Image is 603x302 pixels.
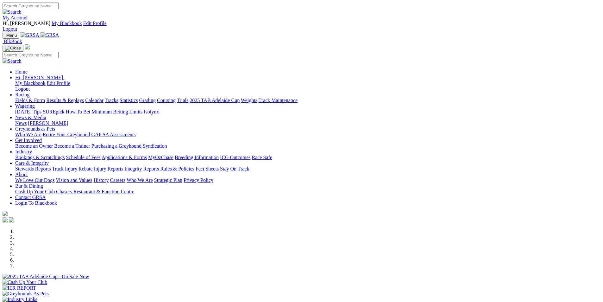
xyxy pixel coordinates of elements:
a: Race Safe [252,155,272,160]
a: My Blackbook [52,21,82,26]
a: We Love Our Dogs [15,177,54,183]
a: MyOzChase [148,155,173,160]
div: About [15,177,600,183]
img: 2025 TAB Adelaide Cup - On Sale Now [3,274,89,280]
div: Care & Integrity [15,166,600,172]
a: ICG Outcomes [220,155,250,160]
a: BlkBook [3,39,22,44]
a: Who We Are [127,177,153,183]
a: Edit Profile [47,80,70,86]
a: Statistics [120,98,138,103]
a: Racing [15,92,29,97]
img: GRSA [41,32,59,38]
a: Contact GRSA [15,195,46,200]
div: Racing [15,98,600,103]
a: GAP SA Assessments [91,132,136,137]
button: Toggle navigation [3,45,23,52]
img: facebook.svg [3,217,8,222]
a: Fact Sheets [196,166,219,171]
img: GRSA [21,32,39,38]
span: Hi, [PERSON_NAME] [15,75,63,80]
a: Trials [177,98,188,103]
img: Close [5,46,21,51]
a: Calendar [85,98,104,103]
img: twitter.svg [9,217,14,222]
a: Track Maintenance [259,98,298,103]
a: Get Involved [15,138,42,143]
a: Fields & Form [15,98,45,103]
a: Injury Reports [94,166,123,171]
a: Track Injury Rebate [52,166,92,171]
img: Search [3,58,22,64]
a: Weights [241,98,257,103]
div: Get Involved [15,143,600,149]
div: My Account [3,21,600,32]
a: Stay On Track [220,166,249,171]
img: logo-grsa-white.png [25,44,30,49]
div: Hi, [PERSON_NAME] [15,80,600,92]
button: Toggle navigation [3,32,19,39]
a: Wagering [15,103,35,109]
a: Isolynx [144,109,159,114]
a: My Blackbook [15,80,46,86]
img: Greyhounds As Pets [3,291,49,297]
a: [PERSON_NAME] [28,120,68,126]
a: Login To Blackbook [15,200,57,206]
span: BlkBook [4,39,22,44]
a: Care & Integrity [15,160,49,166]
a: Syndication [143,143,167,149]
a: Vision and Values [56,177,92,183]
a: Rules & Policies [160,166,194,171]
a: Bar & Dining [15,183,43,189]
a: Logout [15,86,30,92]
a: Grading [139,98,156,103]
span: Menu [6,33,17,38]
a: How To Bet [66,109,91,114]
a: SUREpick [43,109,64,114]
img: logo-grsa-white.png [3,211,8,216]
a: Schedule of Fees [66,155,100,160]
a: Minimum Betting Limits [91,109,142,114]
a: My Account [3,15,28,20]
a: About [15,172,28,177]
a: History [93,177,109,183]
a: Who We Are [15,132,41,137]
a: Edit Profile [83,21,107,26]
a: News & Media [15,115,46,120]
a: Retire Your Greyhound [43,132,90,137]
div: Bar & Dining [15,189,600,195]
div: Greyhounds as Pets [15,132,600,138]
a: Become a Trainer [54,143,90,149]
a: Hi, [PERSON_NAME] [15,75,64,80]
a: News [15,120,27,126]
a: Cash Up Your Club [15,189,55,194]
a: Logout [3,26,17,32]
a: Home [15,69,28,74]
a: Privacy Policy [184,177,213,183]
a: Results & Replays [46,98,84,103]
a: 2025 TAB Adelaide Cup [190,98,240,103]
a: Purchasing a Greyhound [91,143,141,149]
div: News & Media [15,120,600,126]
input: Search [3,3,59,9]
a: Chasers Restaurant & Function Centre [56,189,134,194]
a: Coursing [157,98,176,103]
div: Wagering [15,109,600,115]
a: Integrity Reports [124,166,159,171]
img: Cash Up Your Club [3,280,47,285]
a: Greyhounds as Pets [15,126,55,132]
a: Breeding Information [175,155,219,160]
a: Become an Owner [15,143,53,149]
a: Industry [15,149,32,154]
a: [DATE] Tips [15,109,41,114]
a: Stewards Reports [15,166,51,171]
img: IER REPORT [3,285,36,291]
div: Industry [15,155,600,160]
a: Strategic Plan [154,177,182,183]
span: Hi, [PERSON_NAME] [3,21,50,26]
a: Bookings & Scratchings [15,155,65,160]
input: Search [3,52,59,58]
a: Careers [110,177,125,183]
img: Search [3,9,22,15]
a: Applications & Forms [102,155,147,160]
